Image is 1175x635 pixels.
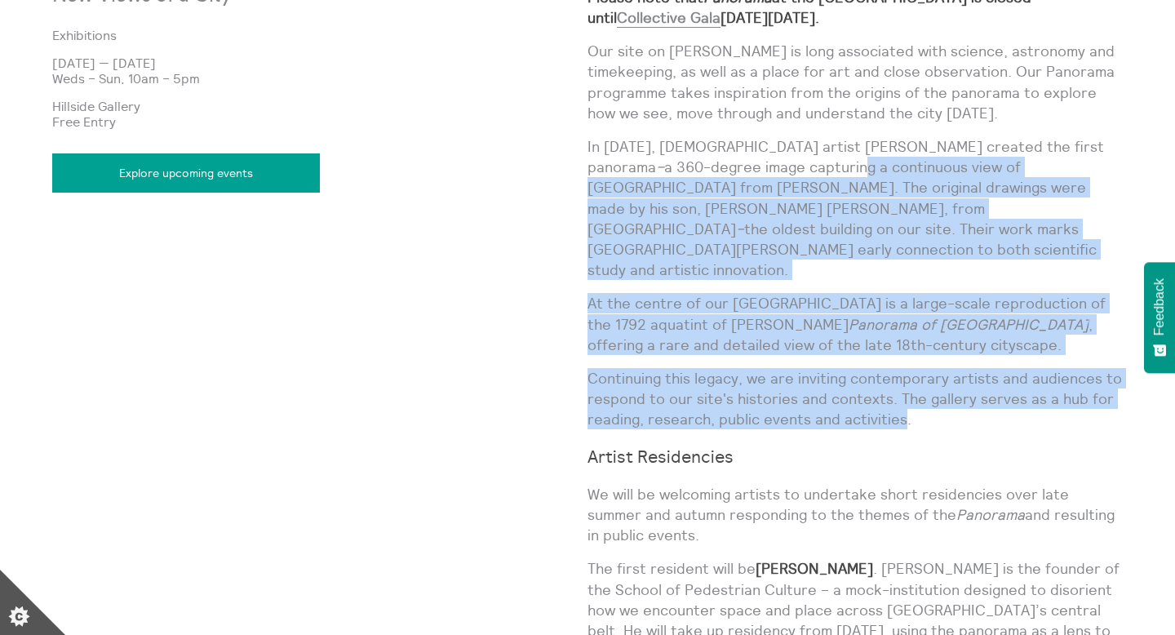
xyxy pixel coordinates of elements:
[587,41,1123,123] p: Our site on [PERSON_NAME] is long associated with science, astronomy and timekeeping, as well as ...
[52,114,587,129] p: Free Entry
[587,484,1123,546] p: We will be welcoming artists to undertake short residencies over late summer and autumn respondin...
[52,71,587,86] p: Weds – Sun, 10am – 5pm
[756,559,873,578] strong: [PERSON_NAME]
[587,136,1123,280] p: In [DATE], [DEMOGRAPHIC_DATA] artist [PERSON_NAME] created the first panorama a 360-degree image ...
[587,368,1123,430] p: Continuing this legacy, we are inviting contemporary artists and audiences to respond to our site...
[52,99,587,113] p: Hillside Gallery
[52,153,320,193] a: Explore upcoming events
[849,315,1089,334] em: Panorama of [GEOGRAPHIC_DATA]
[736,220,744,238] em: –
[617,8,721,28] a: Collective Gala
[587,446,734,468] strong: Artist Residencies
[656,158,664,176] em: –
[956,505,1025,524] em: Panorama
[1152,278,1167,335] span: Feedback
[1144,262,1175,373] button: Feedback - Show survey
[587,293,1123,355] p: At the centre of our [GEOGRAPHIC_DATA] is a large-scale reproduction of the 1792 aquatint of [PER...
[52,28,561,42] a: Exhibitions
[52,56,587,70] p: [DATE] — [DATE]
